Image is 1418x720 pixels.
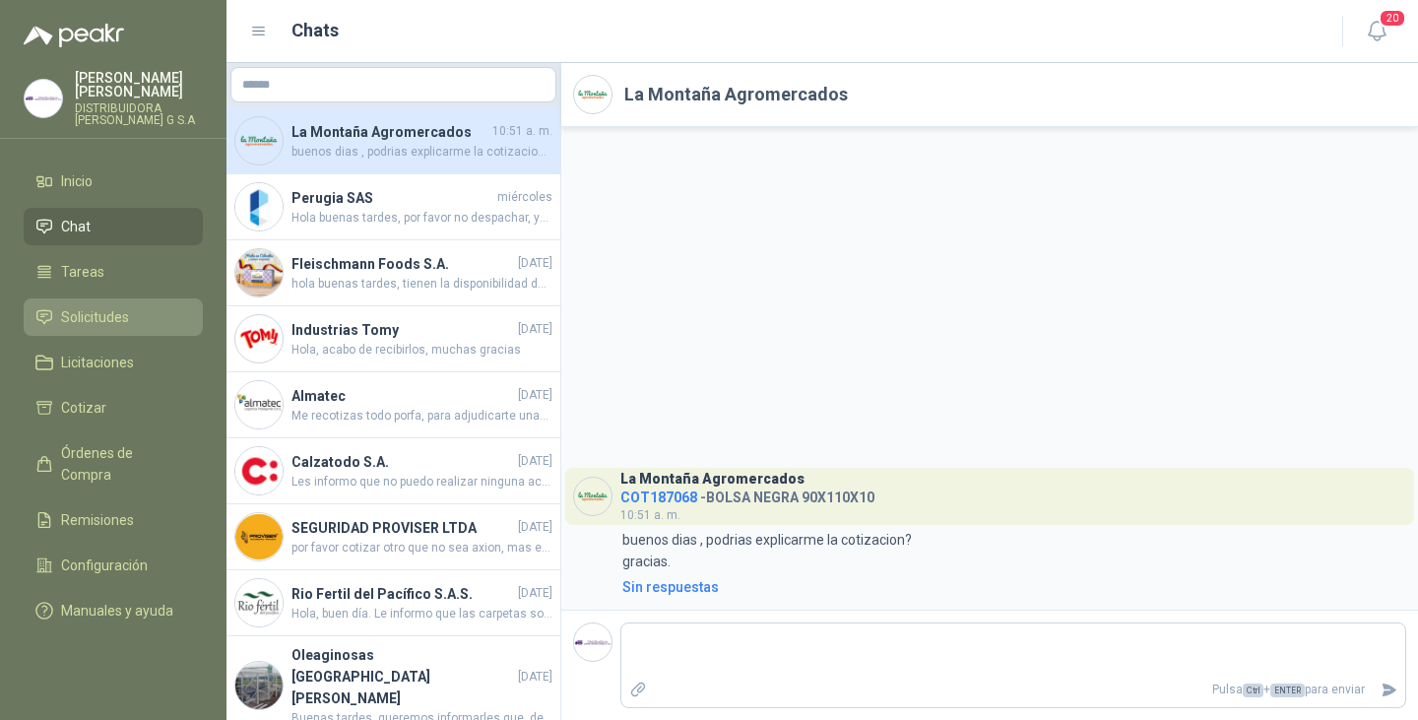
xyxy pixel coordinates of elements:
span: Solicitudes [61,306,129,328]
span: Me recotizas todo porfa, para adjudicarte unas cosas [291,407,552,425]
a: Company LogoIndustrias Tomy[DATE]Hola, acabo de recibirlos, muchas gracias [226,306,560,372]
img: Company Logo [235,315,283,362]
a: Inicio [24,163,203,200]
img: Company Logo [235,381,283,428]
a: Licitaciones [24,344,203,381]
h4: - BOLSA NEGRA 90X110X10 [620,485,874,503]
span: Remisiones [61,509,134,531]
h4: Industrias Tomy [291,319,514,341]
span: [DATE] [518,668,552,687]
img: Company Logo [25,80,62,117]
h1: Chats [291,17,339,44]
a: Company LogoFleischmann Foods S.A.[DATE]hola buenas tardes, tienen la disponibilidad del botellón... [226,240,560,306]
a: Company LogoAlmatec[DATE]Me recotizas todo porfa, para adjudicarte unas cosas [226,372,560,438]
span: [DATE] [518,584,552,603]
span: Inicio [61,170,93,192]
span: Chat [61,216,91,237]
span: buenos dias , podrias explicarme la cotizacion? gracias. [291,143,552,162]
span: hola buenas tardes, tienen la disponibilidad del botellón vacío para esta compra? y que marca de ... [291,275,552,294]
span: [DATE] [518,452,552,471]
p: Pulsa + para enviar [655,673,1374,707]
h4: La Montaña Agromercados [291,121,488,143]
span: Tareas [61,261,104,283]
h4: Fleischmann Foods S.A. [291,253,514,275]
h4: Calzatodo S.A. [291,451,514,473]
span: miércoles [497,188,552,207]
h3: La Montaña Agromercados [620,474,805,485]
h4: Rio Fertil del Pacífico S.A.S. [291,583,514,605]
span: 10:51 a. m. [620,508,680,522]
a: Company LogoRio Fertil del Pacífico S.A.S.[DATE]Hola, buen día. Le informo que las carpetas son p... [226,570,560,636]
label: Adjuntar archivos [621,673,655,707]
h4: Perugia SAS [291,187,493,209]
img: Company Logo [235,117,283,164]
p: DISTRIBUIDORA [PERSON_NAME] G S.A [75,102,203,126]
span: Manuales y ayuda [61,600,173,622]
a: Órdenes de Compra [24,434,203,493]
a: Configuración [24,547,203,584]
h4: Oleaginosas [GEOGRAPHIC_DATA][PERSON_NAME] [291,644,514,709]
span: [DATE] [518,518,552,537]
span: 10:51 a. m. [492,122,552,141]
img: Company Logo [235,447,283,494]
p: [PERSON_NAME] [PERSON_NAME] [75,71,203,98]
a: Company LogoLa Montaña Agromercados10:51 a. m.buenos dias , podrias explicarme la cotizacion? gra... [226,108,560,174]
h4: Almatec [291,385,514,407]
a: Chat [24,208,203,245]
span: 20 [1379,9,1406,28]
a: Sin respuestas [618,576,1406,598]
img: Company Logo [235,513,283,560]
img: Company Logo [574,76,612,113]
img: Company Logo [574,478,612,515]
img: Company Logo [235,662,283,709]
span: Ctrl [1243,684,1263,697]
span: Hola buenas tardes, por favor no despachar, ya que se adjudico por error [291,209,552,228]
span: Licitaciones [61,352,134,373]
span: [DATE] [518,386,552,405]
span: Les informo que no puedo realizar ninguna accion puesto que ambas solicitudes aparecen como "Desc... [291,473,552,491]
span: [DATE] [518,320,552,339]
img: Company Logo [235,579,283,626]
button: Enviar [1373,673,1405,707]
a: Manuales y ayuda [24,592,203,629]
span: [DATE] [518,254,552,273]
a: Company LogoPerugia SASmiércolesHola buenas tardes, por favor no despachar, ya que se adjudico po... [226,174,560,240]
h2: La Montaña Agromercados [624,81,848,108]
a: Company LogoSEGURIDAD PROVISER LTDA[DATE]por favor cotizar otro que no sea axion, mas economico [226,504,560,570]
a: Company LogoCalzatodo S.A.[DATE]Les informo que no puedo realizar ninguna accion puesto que ambas... [226,438,560,504]
img: Company Logo [235,249,283,296]
a: Cotizar [24,389,203,426]
span: Órdenes de Compra [61,442,184,486]
span: Cotizar [61,397,106,419]
img: Company Logo [574,623,612,661]
h4: SEGURIDAD PROVISER LTDA [291,517,514,539]
span: Hola, buen día. Le informo que las carpetas son plásticas, tanto las de tamaño oficio como las ta... [291,605,552,623]
img: Logo peakr [24,24,124,47]
div: Sin respuestas [622,576,719,598]
span: Hola, acabo de recibirlos, muchas gracias [291,341,552,360]
p: buenos dias , podrias explicarme la cotizacion? gracias. [622,529,912,572]
span: ENTER [1270,684,1305,697]
span: COT187068 [620,490,697,505]
a: Tareas [24,253,203,291]
button: 20 [1359,14,1394,49]
img: Company Logo [235,183,283,230]
a: Solicitudes [24,298,203,336]
span: Configuración [61,555,148,576]
a: Remisiones [24,501,203,539]
span: por favor cotizar otro que no sea axion, mas economico [291,539,552,557]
